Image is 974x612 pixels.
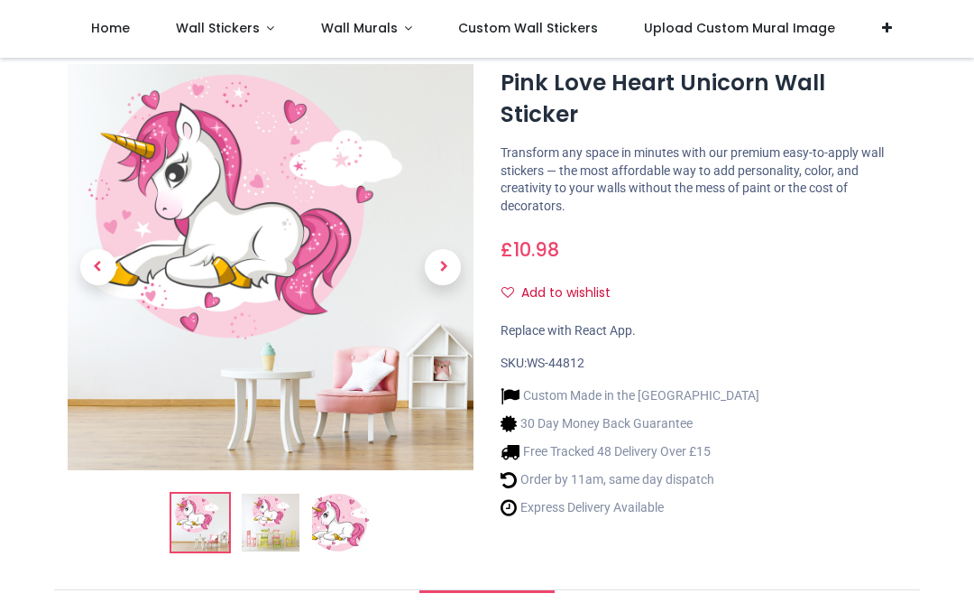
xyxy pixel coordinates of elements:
[501,355,906,373] div: SKU:
[501,442,759,461] li: Free Tracked 48 Delivery Over £15
[80,249,116,285] span: Previous
[413,125,474,410] a: Next
[425,249,461,285] span: Next
[501,144,906,215] p: Transform any space in minutes with our premium easy-to-apply wall stickers — the most affordable...
[171,494,229,552] img: Pink Love Heart Unicorn Wall Sticker
[501,68,906,130] h1: Pink Love Heart Unicorn Wall Sticker
[176,19,260,37] span: Wall Stickers
[501,322,906,340] div: Replace with React App.
[501,236,559,263] span: £
[527,356,584,370] span: WS-44812
[68,125,129,410] a: Previous
[68,64,473,470] img: Pink Love Heart Unicorn Wall Sticker
[312,494,370,552] img: WS-44812-03
[513,236,559,263] span: 10.98
[458,19,598,37] span: Custom Wall Stickers
[501,286,514,299] i: Add to wishlist
[501,498,759,517] li: Express Delivery Available
[644,19,835,37] span: Upload Custom Mural Image
[501,470,759,489] li: Order by 11am, same day dispatch
[321,19,398,37] span: Wall Murals
[501,278,626,309] button: Add to wishlistAdd to wishlist
[501,386,759,405] li: Custom Made in the [GEOGRAPHIC_DATA]
[501,414,759,433] li: 30 Day Money Back Guarantee
[242,494,299,552] img: WS-44812-02
[91,19,130,37] span: Home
